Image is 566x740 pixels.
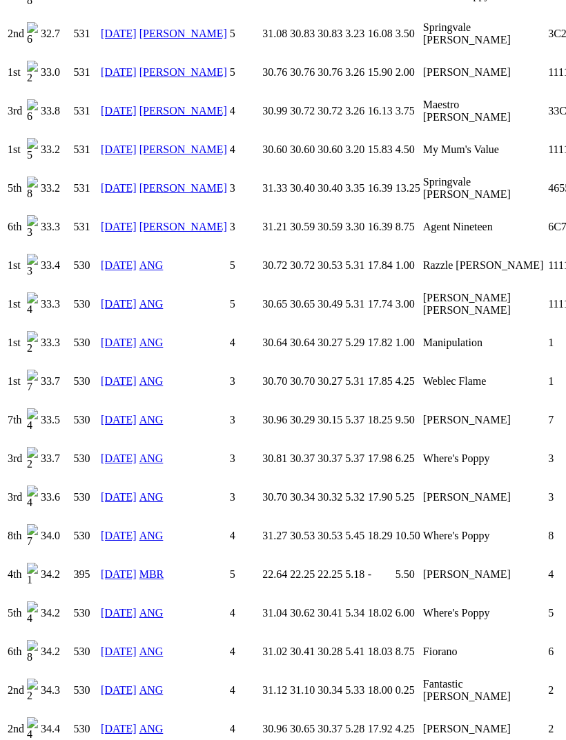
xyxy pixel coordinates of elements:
[344,440,365,477] td: 5.37
[7,286,25,323] td: 1st
[27,331,38,354] img: 2
[289,517,315,554] td: 30.53
[289,208,315,246] td: 30.59
[422,363,546,400] td: Weblec Flame
[317,247,343,284] td: 30.53
[395,247,421,284] td: 1.00
[229,15,261,52] td: 5
[422,633,546,670] td: Fiorano
[395,401,421,439] td: 9.50
[40,170,72,207] td: 33.2
[101,452,137,464] a: [DATE]
[229,286,261,323] td: 5
[317,324,343,361] td: 30.27
[139,568,164,580] a: MBR
[262,517,288,554] td: 31.27
[422,479,546,516] td: [PERSON_NAME]
[27,447,38,470] img: 2
[317,517,343,554] td: 30.53
[289,170,315,207] td: 30.40
[40,401,72,439] td: 33.5
[7,633,25,670] td: 6th
[27,370,38,393] img: 7
[344,131,365,168] td: 3.20
[317,479,343,516] td: 30.32
[395,440,421,477] td: 6.25
[262,286,288,323] td: 30.65
[139,414,164,426] a: ANG
[27,177,38,200] img: 8
[40,286,72,323] td: 33.3
[139,143,227,155] a: [PERSON_NAME]
[367,208,393,246] td: 16.39
[40,247,72,284] td: 33.4
[317,401,343,439] td: 30.15
[367,479,393,516] td: 17.90
[73,15,99,52] td: 531
[229,517,261,554] td: 4
[7,15,25,52] td: 2nd
[229,556,261,593] td: 5
[367,92,393,130] td: 16.13
[422,247,546,284] td: Razzle [PERSON_NAME]
[395,54,421,91] td: 2.00
[317,633,343,670] td: 30.28
[422,324,546,361] td: Manipulation
[367,440,393,477] td: 17.98
[367,401,393,439] td: 18.25
[40,672,72,709] td: 34.3
[262,131,288,168] td: 30.60
[73,440,99,477] td: 530
[289,594,315,632] td: 30.62
[262,324,288,361] td: 30.64
[139,646,164,657] a: ANG
[101,414,137,426] a: [DATE]
[395,170,421,207] td: 13.25
[344,54,365,91] td: 3.26
[73,324,99,361] td: 530
[262,594,288,632] td: 31.04
[317,594,343,632] td: 30.41
[367,131,393,168] td: 15.83
[101,66,137,78] a: [DATE]
[422,440,546,477] td: Where's Poppy
[422,208,546,246] td: Agent Nineteen
[367,594,393,632] td: 18.02
[73,517,99,554] td: 530
[40,594,72,632] td: 34.2
[229,92,261,130] td: 4
[289,15,315,52] td: 30.83
[229,633,261,670] td: 4
[422,54,546,91] td: [PERSON_NAME]
[139,182,227,194] a: [PERSON_NAME]
[262,208,288,246] td: 31.21
[7,517,25,554] td: 8th
[395,324,421,361] td: 1.00
[40,363,72,400] td: 33.7
[40,208,72,246] td: 33.3
[289,672,315,709] td: 31.10
[73,247,99,284] td: 530
[27,486,38,509] img: 4
[7,363,25,400] td: 1st
[40,556,72,593] td: 34.2
[344,672,365,709] td: 5.33
[40,633,72,670] td: 34.2
[422,15,546,52] td: Springvale [PERSON_NAME]
[344,363,365,400] td: 5.31
[262,556,288,593] td: 22.64
[422,92,546,130] td: Maestro [PERSON_NAME]
[40,15,72,52] td: 32.7
[422,286,546,323] td: [PERSON_NAME] [PERSON_NAME]
[262,170,288,207] td: 31.33
[229,208,261,246] td: 3
[101,723,137,734] a: [DATE]
[101,684,137,696] a: [DATE]
[27,408,38,432] img: 4
[229,131,261,168] td: 4
[7,556,25,593] td: 4th
[27,61,38,84] img: 2
[289,479,315,516] td: 30.34
[422,594,546,632] td: Where's Poppy
[262,363,288,400] td: 30.70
